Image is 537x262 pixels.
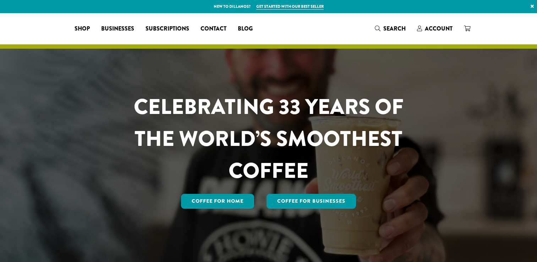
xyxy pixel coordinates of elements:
span: Blog [238,24,253,33]
a: Search [369,23,411,34]
a: Coffee for Home [181,194,254,209]
span: Contact [201,24,226,33]
a: Get started with our best seller [256,4,324,10]
h1: CELEBRATING 33 YEARS OF THE WORLD’S SMOOTHEST COFFEE [113,91,424,187]
a: Coffee For Businesses [267,194,356,209]
span: Businesses [101,24,134,33]
span: Account [425,24,453,33]
span: Subscriptions [146,24,189,33]
a: Shop [69,23,95,34]
span: Search [383,24,406,33]
span: Shop [75,24,90,33]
